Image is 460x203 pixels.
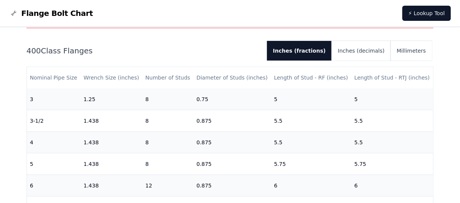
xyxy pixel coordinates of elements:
[271,153,352,175] td: 5.75
[352,131,433,153] td: 5.5
[27,88,81,110] td: 3
[80,67,142,89] th: Wrench Size (inches)
[352,175,433,196] td: 6
[267,41,332,61] button: Inches (fractions)
[193,153,271,175] td: 0.875
[193,110,271,131] td: 0.875
[332,41,391,61] button: Inches (decimals)
[80,175,142,196] td: 1.438
[27,131,81,153] td: 4
[193,131,271,153] td: 0.875
[193,175,271,196] td: 0.875
[402,6,451,21] a: ⚡ Lookup Tool
[27,67,81,89] th: Nominal Pipe Size
[9,8,93,19] a: Flange Bolt Chart LogoFlange Bolt Chart
[391,41,432,61] button: Millimeters
[80,153,142,175] td: 1.438
[142,88,193,110] td: 8
[27,153,81,175] td: 5
[142,153,193,175] td: 8
[271,175,352,196] td: 6
[142,131,193,153] td: 8
[193,88,271,110] td: 0.75
[352,110,433,131] td: 5.5
[27,110,81,131] td: 3-1/2
[9,9,18,18] img: Flange Bolt Chart Logo
[271,67,352,89] th: Length of Stud - RF (inches)
[142,175,193,196] td: 12
[142,110,193,131] td: 8
[80,131,142,153] td: 1.438
[352,88,433,110] td: 5
[80,110,142,131] td: 1.438
[352,67,433,89] th: Length of Stud - RTJ (inches)
[271,110,352,131] td: 5.5
[193,67,271,89] th: Diameter of Studs (inches)
[27,45,261,56] h2: 400 Class Flanges
[27,175,81,196] td: 6
[271,131,352,153] td: 5.5
[271,88,352,110] td: 5
[352,153,433,175] td: 5.75
[80,88,142,110] td: 1.25
[21,8,93,19] span: Flange Bolt Chart
[142,67,193,89] th: Number of Studs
